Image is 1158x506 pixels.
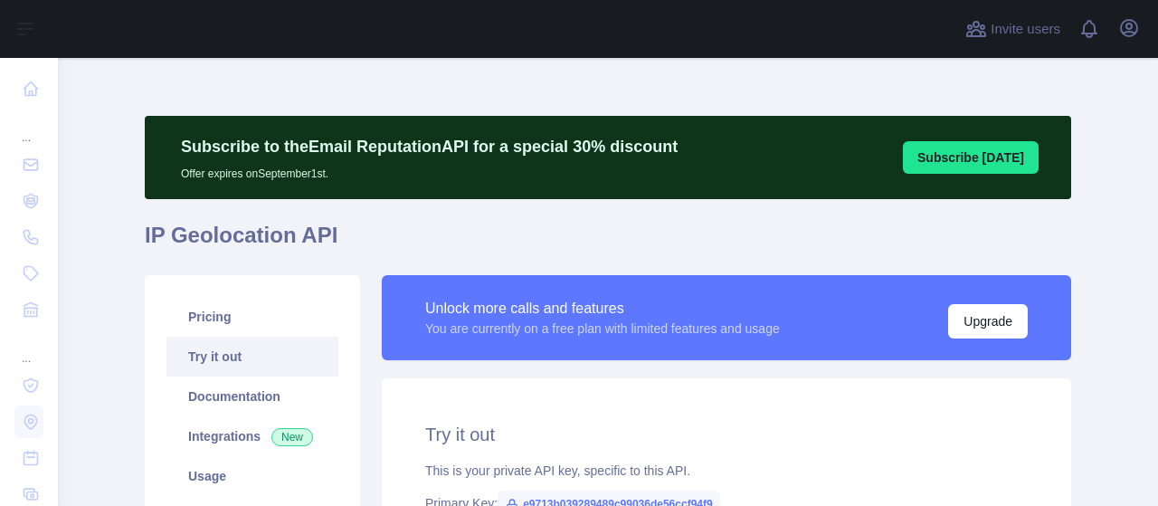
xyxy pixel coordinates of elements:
[962,14,1064,43] button: Invite users
[425,320,780,338] div: You are currently on a free plan with limited features and usage
[425,462,1028,480] div: This is your private API key, specific to this API.
[166,377,338,416] a: Documentation
[166,456,338,496] a: Usage
[166,416,338,456] a: Integrations New
[166,297,338,337] a: Pricing
[948,304,1028,339] button: Upgrade
[14,329,43,366] div: ...
[903,141,1039,174] button: Subscribe [DATE]
[991,19,1060,40] span: Invite users
[166,337,338,377] a: Try it out
[145,221,1071,264] h1: IP Geolocation API
[181,159,678,181] p: Offer expires on September 1st.
[181,134,678,159] p: Subscribe to the Email Reputation API for a special 30 % discount
[271,428,313,446] span: New
[425,298,780,320] div: Unlock more calls and features
[425,422,1028,447] h2: Try it out
[14,109,43,145] div: ...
